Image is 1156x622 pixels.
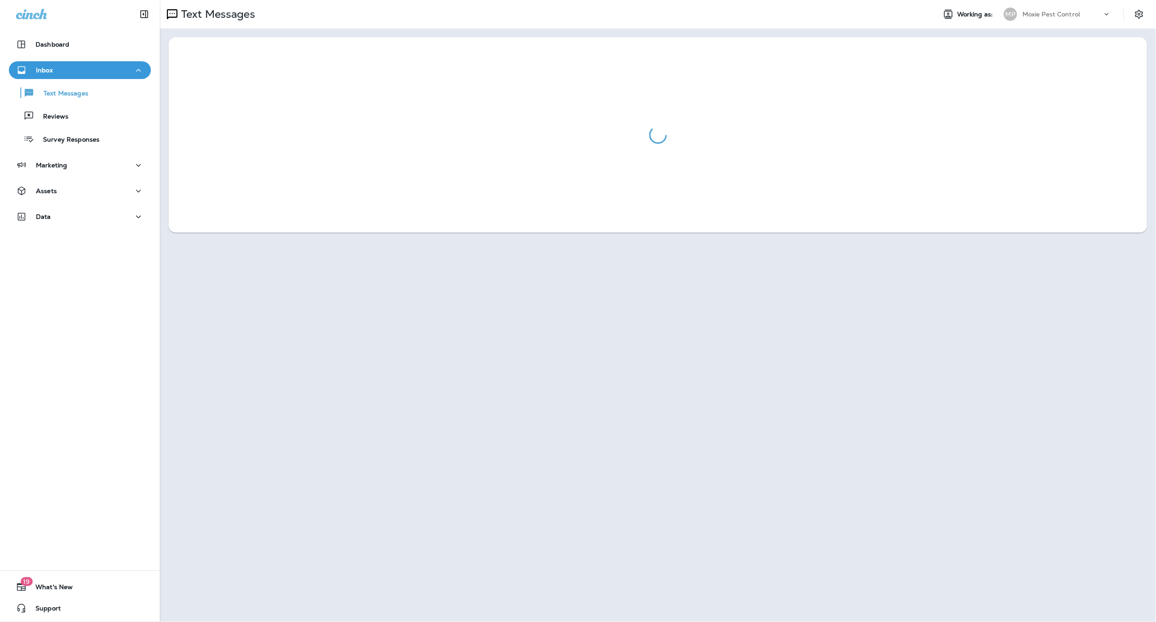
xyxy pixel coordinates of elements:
[9,130,151,148] button: Survey Responses
[9,107,151,125] button: Reviews
[1004,8,1017,21] div: MP
[9,208,151,226] button: Data
[34,113,68,121] p: Reviews
[36,162,67,169] p: Marketing
[9,578,151,596] button: 19What's New
[27,605,61,615] span: Support
[9,599,151,617] button: Support
[1022,11,1081,18] p: Moxie Pest Control
[1131,6,1147,22] button: Settings
[34,136,99,144] p: Survey Responses
[36,41,69,48] p: Dashboard
[957,11,995,18] span: Working as:
[178,8,255,21] p: Text Messages
[36,213,51,220] p: Data
[20,577,32,586] span: 19
[36,187,57,194] p: Assets
[9,83,151,102] button: Text Messages
[9,156,151,174] button: Marketing
[132,5,157,23] button: Collapse Sidebar
[35,90,88,98] p: Text Messages
[9,61,151,79] button: Inbox
[36,67,53,74] p: Inbox
[27,583,73,594] span: What's New
[9,182,151,200] button: Assets
[9,36,151,53] button: Dashboard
